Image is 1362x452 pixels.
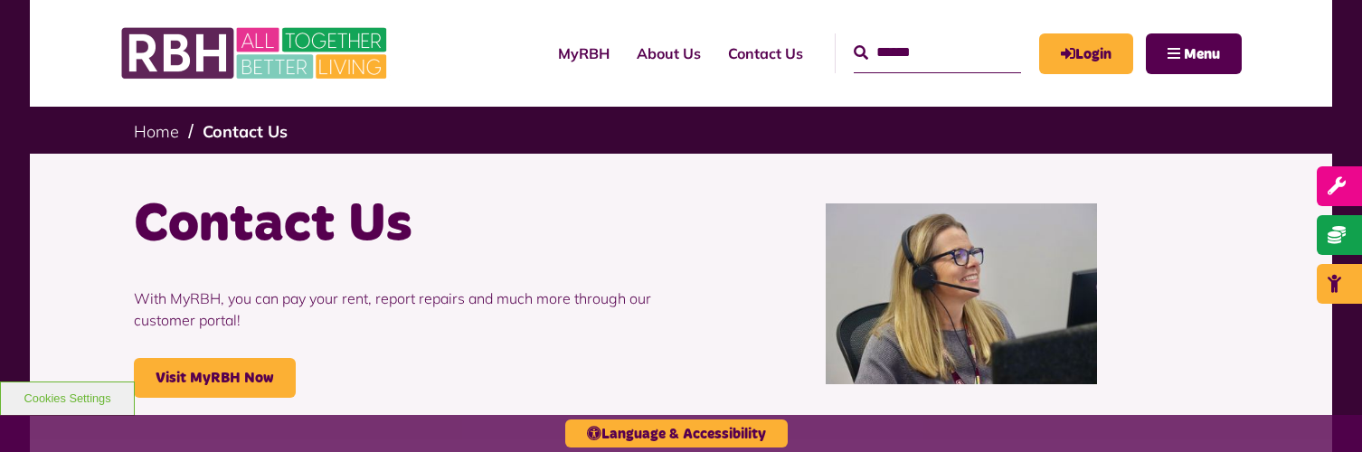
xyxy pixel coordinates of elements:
a: Contact Us [203,121,288,142]
img: RBH [120,18,392,89]
button: Language & Accessibility [565,419,788,447]
span: Menu [1184,47,1220,61]
a: MyRBH [544,29,623,78]
a: Contact Us [714,29,817,78]
a: About Us [623,29,714,78]
h1: Contact Us [134,190,667,260]
a: Visit MyRBH Now [134,358,296,398]
img: Contact Centre February 2024 (1) [826,203,1097,384]
p: With MyRBH, you can pay your rent, report repairs and much more through our customer portal! [134,260,667,358]
button: Navigation [1146,33,1242,74]
iframe: Netcall Web Assistant for live chat [1281,371,1362,452]
a: MyRBH [1039,33,1133,74]
a: Home [134,121,179,142]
